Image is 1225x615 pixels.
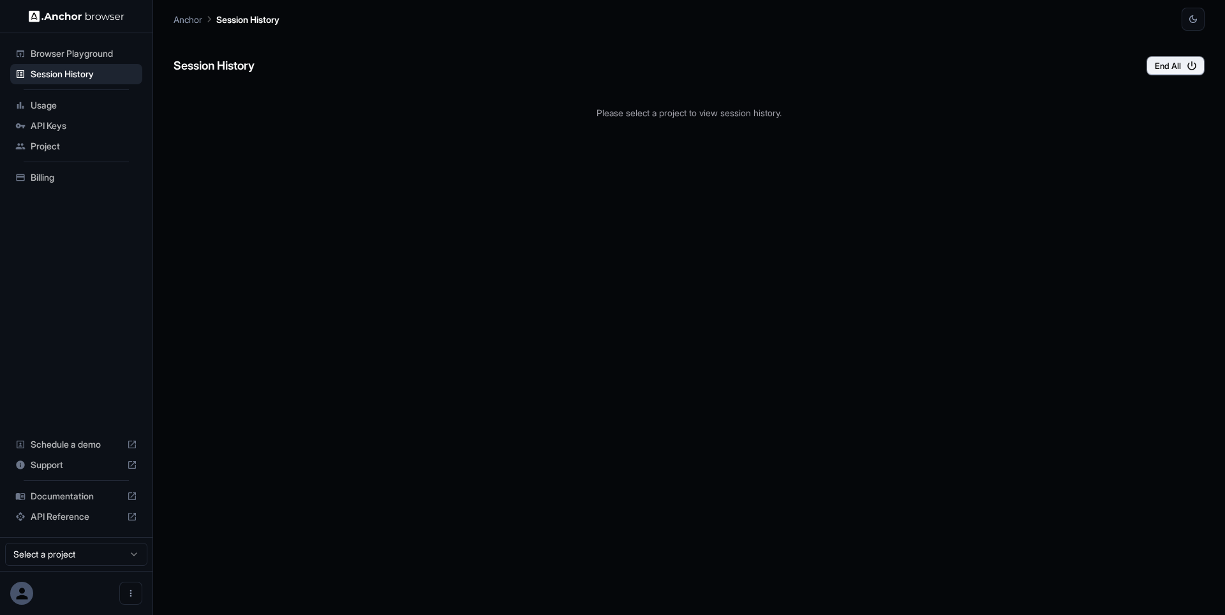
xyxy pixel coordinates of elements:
[31,140,137,153] span: Project
[10,167,142,188] div: Billing
[174,12,279,26] nav: breadcrumb
[119,582,142,605] button: Open menu
[31,510,122,523] span: API Reference
[29,10,124,22] img: Anchor Logo
[10,43,142,64] div: Browser Playground
[10,455,142,475] div: Support
[31,459,122,471] span: Support
[10,434,142,455] div: Schedule a demo
[10,95,142,116] div: Usage
[10,136,142,156] div: Project
[10,506,142,527] div: API Reference
[10,486,142,506] div: Documentation
[31,119,137,132] span: API Keys
[31,47,137,60] span: Browser Playground
[1147,56,1205,75] button: End All
[31,438,122,451] span: Schedule a demo
[31,99,137,112] span: Usage
[216,13,279,26] p: Session History
[10,64,142,84] div: Session History
[31,490,122,503] span: Documentation
[174,13,202,26] p: Anchor
[31,68,137,80] span: Session History
[174,57,255,75] h6: Session History
[174,106,1205,119] p: Please select a project to view session history.
[31,171,137,184] span: Billing
[10,116,142,136] div: API Keys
